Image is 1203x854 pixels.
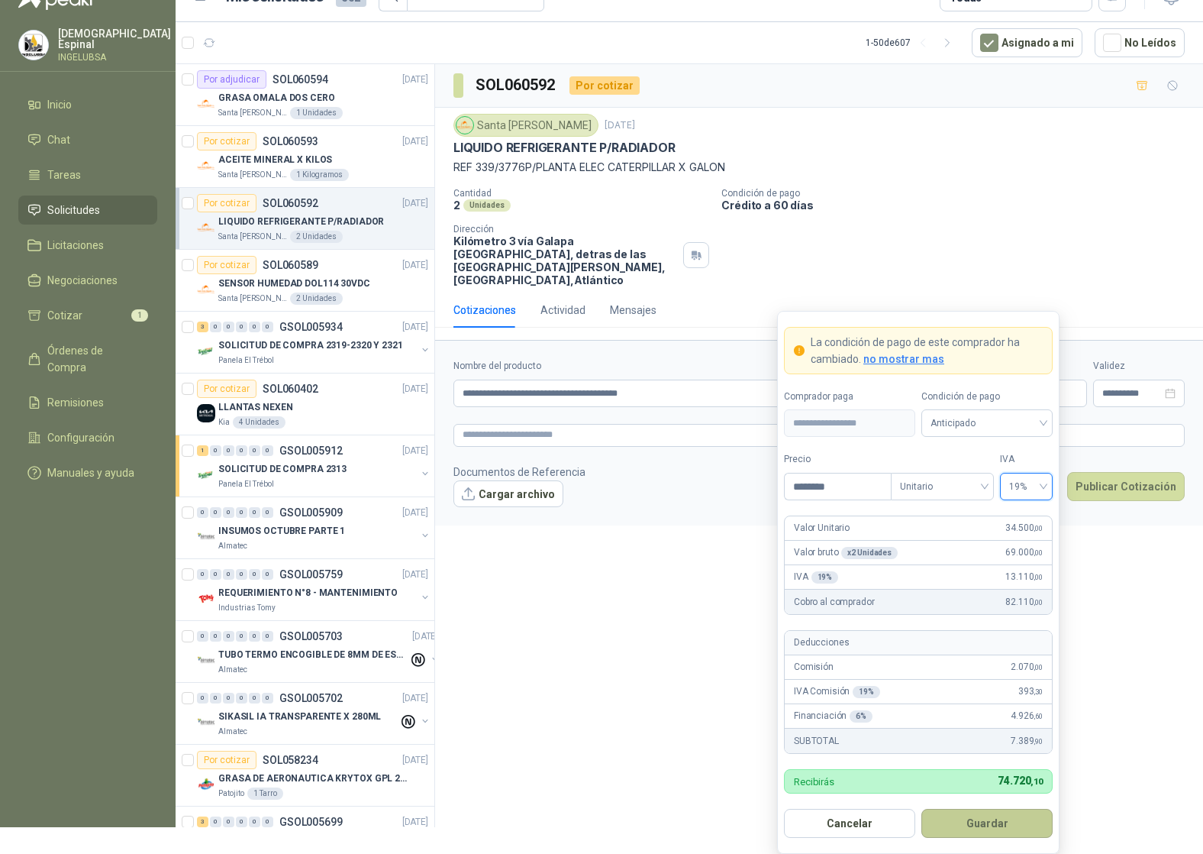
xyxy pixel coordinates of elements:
p: [DATE] [402,691,428,706]
span: 19% [1009,475,1043,498]
label: Precio [784,452,891,467]
span: 1 [131,309,148,322]
p: REF 339/3776P/PLANTA ELEC CATERPILLAR X GALON [453,159,1185,176]
div: Por cotizar [197,380,256,398]
p: IVA [794,570,838,584]
p: GSOL005759 [279,569,343,580]
p: [DATE] [402,134,428,149]
div: 3 [197,817,208,827]
p: GSOL005934 [279,322,343,332]
img: Company Logo [197,466,215,484]
div: Mensajes [610,302,656,319]
p: Panela El Trébol [218,354,274,367]
img: Company Logo [197,590,215,608]
p: SOL060592 [263,198,318,209]
a: Inicio [18,90,157,119]
img: Company Logo [197,404,215,422]
span: Remisiones [47,394,104,411]
p: Crédito a 60 días [721,199,1197,212]
p: INSUMOS OCTUBRE PARTE 1 [218,524,345,539]
div: 1 - 50 de 607 [866,31,959,55]
p: GSOL005702 [279,693,343,704]
a: 0 0 0 0 0 0 GSOL005702[DATE] Company LogoSIKASIL IA TRANSPARENTE X 280MLAlmatec [197,689,431,738]
div: Por cotizar [197,194,256,212]
div: 0 [210,569,221,580]
span: ,00 [1034,598,1043,607]
span: ,00 [1034,663,1043,671]
span: Tareas [47,167,81,183]
p: Recibirás [794,777,834,787]
span: Solicitudes [47,202,100,218]
label: Comprador paga [784,390,915,404]
p: Financiación [794,709,872,723]
span: Manuales y ayuda [47,464,134,481]
a: 0 0 0 0 0 0 GSOL005759[DATE] Company LogoREQUERIMIENTO N°8 - MANTENIMIENTOIndustrias Tomy [197,565,431,614]
a: Por cotizarSOL058234[DATE] Company LogoGRASA DE AERONAUTICA KRYTOX GPL 207 (SE ADJUNTA IMAGEN DE ... [176,745,434,807]
div: 0 [236,569,247,580]
div: 0 [236,322,247,332]
p: Santa [PERSON_NAME] [218,231,287,243]
label: Condición de pago [921,390,1053,404]
div: 19 % [811,571,839,584]
div: 0 [210,693,221,704]
p: Almatec [218,726,247,738]
img: Company Logo [197,95,215,113]
div: Por adjudicar [197,70,266,89]
span: ,30 [1034,687,1043,696]
div: 1 Tarro [247,788,283,800]
div: 2 Unidades [290,231,343,243]
p: [DATE] [402,258,428,273]
img: Company Logo [197,218,215,237]
span: Licitaciones [47,237,104,254]
p: GRASA OMALA DOS CERO [218,91,335,105]
p: LIQUIDO REFRIGERANTE P/RADIADOR [453,140,675,156]
span: Cotizar [47,307,82,324]
img: Company Logo [197,280,215,299]
img: Company Logo [197,157,215,175]
button: Cargar archivo [453,480,563,508]
a: Por adjudicarSOL060594[DATE] Company LogoGRASA OMALA DOS CEROSanta [PERSON_NAME]1 Unidades [176,64,434,126]
button: No Leídos [1095,28,1185,57]
div: 1 Unidades [290,107,343,119]
p: TUBO TERMO ENCOGIBLE DE 8MM DE ESPESOR X 5CMS [218,648,408,662]
span: 13.110 [1005,570,1043,584]
p: SOL058234 [263,755,318,765]
span: ,60 [1034,712,1043,720]
div: 1 Kilogramos [290,169,349,181]
img: Company Logo [19,31,48,60]
div: 0 [249,693,260,704]
span: Anticipado [930,412,1043,435]
span: 393 [1018,684,1043,699]
span: ,10 [1030,777,1043,787]
div: Por cotizar [197,751,256,769]
div: 6 % [850,710,872,723]
div: 0 [262,322,273,332]
div: 0 [249,507,260,518]
div: Unidades [463,199,511,212]
div: 4 Unidades [233,416,285,429]
p: La condición de pago de este comprador ha cambiado. [811,334,1043,367]
span: ,00 [1034,548,1043,557]
p: Patojito [218,788,244,800]
button: Asignado a mi [972,28,1082,57]
button: Cancelar [784,809,915,838]
p: SOL060594 [273,74,328,85]
span: Chat [47,131,70,148]
a: Configuración [18,423,157,452]
div: 0 [249,322,260,332]
a: Licitaciones [18,231,157,260]
a: 0 0 0 0 0 0 GSOL005703[DATE] Company LogoTUBO TERMO ENCOGIBLE DE 8MM DE ESPESOR X 5CMSAlmatec [197,627,441,676]
p: GSOL005909 [279,507,343,518]
div: x 2 Unidades [841,547,898,559]
span: 69.000 [1005,545,1043,560]
div: 0 [210,507,221,518]
p: Santa [PERSON_NAME] [218,107,287,119]
div: 0 [223,631,234,642]
p: Almatec [218,540,247,552]
p: SUBTOTAL [794,734,839,749]
span: Inicio [47,96,72,113]
a: Negociaciones [18,266,157,295]
div: 0 [262,569,273,580]
p: Kia [218,416,230,429]
div: Actividad [540,302,585,319]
